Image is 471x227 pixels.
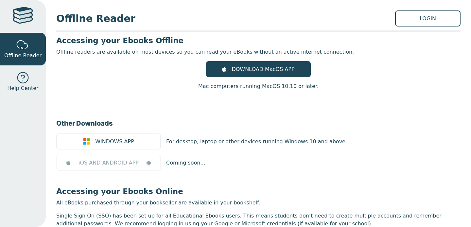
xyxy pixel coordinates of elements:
span: Help Center [7,84,38,92]
h3: Other Downloads [56,118,461,128]
p: Offline readers are available on most devices so you can read your eBooks without an active inter... [56,48,461,56]
a: DOWNLOAD MacOS APP [206,61,311,77]
span: WINDOWS APP [95,138,134,146]
h3: Accessing your Ebooks Offline [56,36,461,45]
p: For desktop, laptop or other devices running Windows 10 and above. [166,138,347,146]
p: All eBooks purchased through your bookseller are available in your bookshelf. [56,199,461,207]
h3: Accessing your Ebooks Online [56,186,461,196]
p: Coming soon... [166,159,205,167]
a: WINDOWS APP [56,133,161,149]
span: iOS AND ANDROID APP [78,159,139,167]
p: Mac computers running MacOS 10.10 or later. [198,82,319,90]
span: Offline Reader [4,52,42,60]
span: Offline Reader [56,11,395,26]
span: DOWNLOAD MacOS APP [232,65,294,73]
a: LOGIN [395,10,461,26]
